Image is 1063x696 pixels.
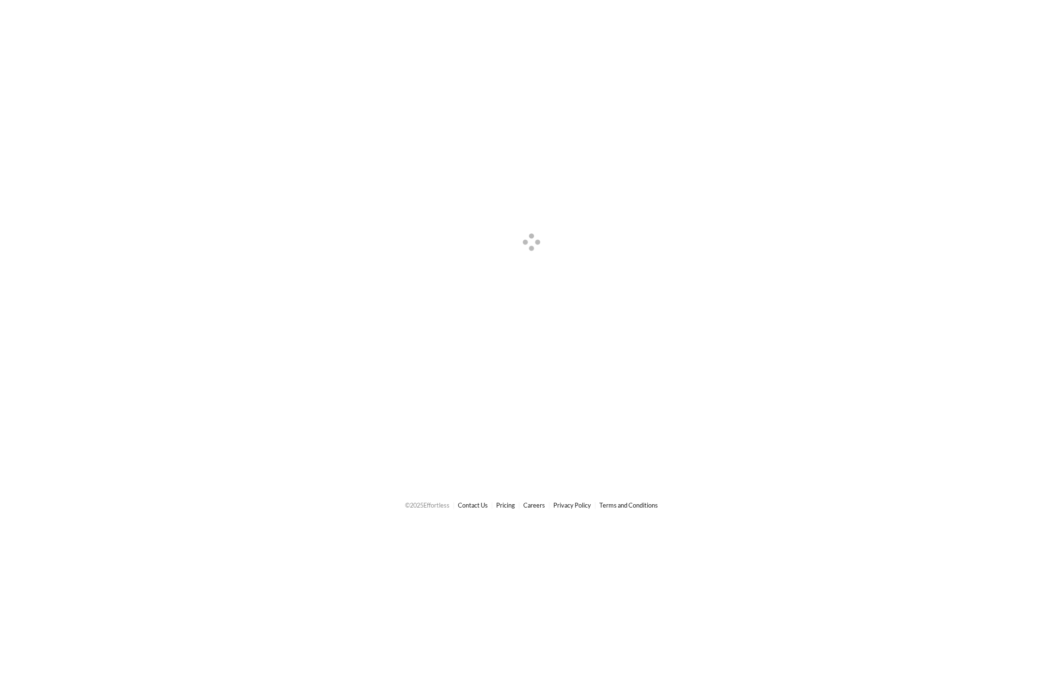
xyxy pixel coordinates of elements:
a: Contact Us [458,501,488,509]
span: © 2025 Effortless [405,501,450,509]
a: Pricing [496,501,515,509]
a: Careers [523,501,545,509]
a: Terms and Conditions [599,501,658,509]
a: Privacy Policy [553,501,591,509]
